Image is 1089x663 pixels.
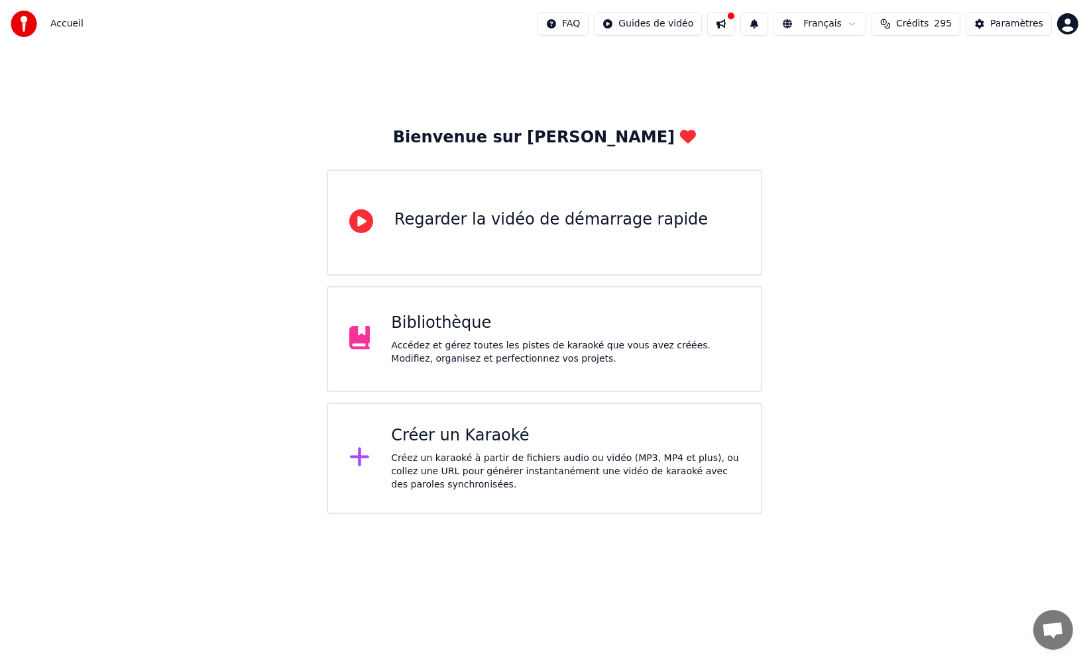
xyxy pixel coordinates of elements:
span: Crédits [896,17,929,30]
div: Créez un karaoké à partir de fichiers audio ou vidéo (MP3, MP4 et plus), ou collez une URL pour g... [391,452,740,491]
button: Guides de vidéo [594,12,702,36]
div: Bienvenue sur [PERSON_NAME] [393,127,696,148]
nav: breadcrumb [50,17,84,30]
div: Accédez et gérez toutes les pistes de karaoké que vous avez créées. Modifiez, organisez et perfec... [391,339,740,366]
div: Paramètres [990,17,1043,30]
button: Crédits295 [872,12,960,36]
span: 295 [934,17,952,30]
div: Bibliothèque [391,313,740,334]
span: Accueil [50,17,84,30]
div: Regarder la vidéo de démarrage rapide [394,209,708,230]
div: Ouvrir le chat [1033,610,1073,650]
button: FAQ [538,12,589,36]
div: Créer un Karaoké [391,425,740,446]
img: youka [11,11,37,37]
button: Paramètres [966,12,1052,36]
